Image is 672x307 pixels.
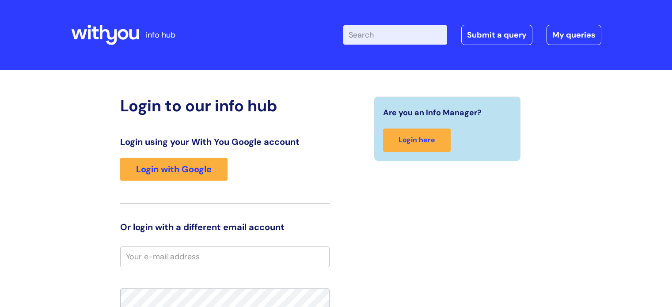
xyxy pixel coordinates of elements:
[120,158,228,181] a: Login with Google
[146,28,175,42] p: info hub
[120,222,330,232] h3: Or login with a different email account
[547,25,601,45] a: My queries
[383,106,482,120] span: Are you an Info Manager?
[120,136,330,147] h3: Login using your With You Google account
[343,25,447,45] input: Search
[461,25,532,45] a: Submit a query
[120,96,330,115] h2: Login to our info hub
[383,129,451,152] a: Login here
[120,246,330,267] input: Your e-mail address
